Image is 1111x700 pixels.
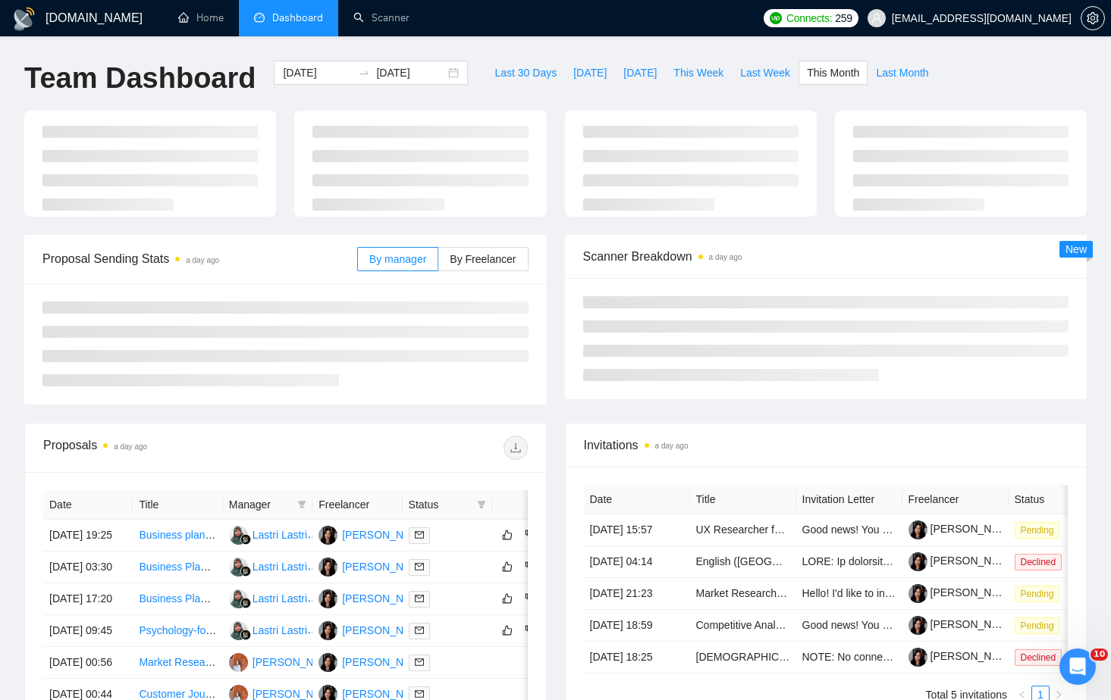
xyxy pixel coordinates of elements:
td: UX Researcher for Competitive Analysis in Healthcare [690,514,796,546]
span: mail [415,689,424,698]
span: filter [477,500,486,509]
td: [DATE] 03:30 [43,552,133,583]
div: [PERSON_NAME] [342,527,429,543]
td: [DATE] 21:23 [584,578,690,610]
div: [PERSON_NAME] [342,622,429,639]
span: By manager [369,253,426,265]
span: like [502,624,513,636]
img: AK [319,621,337,640]
span: [DATE] [573,64,607,81]
span: mail [415,594,424,603]
span: Status [409,496,471,513]
span: Proposal Sending Stats [42,249,357,268]
span: Connects: [786,10,832,27]
button: Last Week [732,61,799,85]
span: setting [1081,12,1104,24]
img: c1oV3yLnNhHSSXY-kN5g-0FnBm58pJ_1XhJH_oHvHp97NyJPEDcUxN0o8ryCzTec45 [909,616,927,635]
span: dislike [525,561,535,573]
td: Competitive Analysis of Oral Surgery Offices in Illinois [690,610,796,642]
span: mail [415,626,424,635]
a: AB[PERSON_NAME] [229,687,340,699]
td: Native Speakers of Danish – Talent Bench for Future Managed Services Recording Projects [690,642,796,673]
th: Title [690,485,796,514]
td: [DATE] 19:25 [43,520,133,552]
th: Title [133,490,222,520]
a: Market Research – Identifying Buyers for Polyurethane & Polyethylene Foam [139,656,501,668]
button: like [498,526,516,544]
span: 10 [1091,648,1108,661]
button: like [498,621,516,639]
a: [PERSON_NAME] [909,555,1018,567]
span: filter [294,493,309,516]
img: gigradar-bm.png [240,566,251,577]
span: swap-right [358,67,370,79]
span: Invitations [584,436,1069,455]
a: homeHome [178,11,224,24]
span: Manager [229,496,291,513]
button: like [498,558,516,576]
span: Pending [1015,617,1060,634]
div: [PERSON_NAME] [342,590,429,607]
a: Business Plan Expert [139,592,240,605]
span: Declined [1015,649,1062,666]
img: LL [229,526,248,545]
input: End date [376,64,445,81]
button: dislike [521,589,539,608]
img: gigradar-bm.png [240,598,251,608]
div: [PERSON_NAME] [342,654,429,670]
a: AK[PERSON_NAME] [319,623,429,636]
img: AK [319,653,337,672]
a: searchScanner [353,11,410,24]
button: Last 30 Days [486,61,565,85]
a: UX Researcher for Competitive Analysis in Healthcare [696,523,950,536]
td: Psychology-focused market research for new wellness app [133,615,222,647]
img: AK [319,526,337,545]
button: This Month [799,61,868,85]
a: AK[PERSON_NAME] [319,687,429,699]
span: to [358,67,370,79]
a: Pending [1015,619,1066,631]
span: like [502,561,513,573]
h1: Team Dashboard [24,61,256,96]
span: Scanner Breakdown [583,247,1069,266]
button: dislike [521,621,539,639]
td: [DATE] 00:56 [43,647,133,679]
span: [DATE] [623,64,657,81]
th: Freelancer [902,485,1009,514]
span: New [1065,243,1087,255]
th: Date [43,490,133,520]
a: Market Researcher & Product Developer for AI-Powered "Executive Playbooks" [696,587,1069,599]
span: Pending [1015,522,1060,539]
span: left [1018,690,1027,699]
td: [DATE] 18:59 [584,610,690,642]
a: Business Plan Writing Services [139,561,285,573]
a: Psychology-focused market research for new wellness app [139,624,416,636]
span: filter [297,500,306,509]
td: [DATE] 18:25 [584,642,690,673]
a: Declined [1015,555,1069,567]
span: user [871,13,882,23]
span: dashboard [254,12,265,23]
img: LL [229,589,248,608]
button: [DATE] [565,61,615,85]
time: a day ago [709,253,742,261]
span: Last Month [876,64,928,81]
a: AB[PERSON_NAME] [229,655,340,667]
button: [DATE] [615,61,665,85]
td: Business plan for application [133,520,222,552]
span: like [502,592,513,605]
a: Customer Journey Audit Consultant Needed [139,688,346,700]
time: a day ago [655,442,689,450]
img: LL [229,558,248,577]
button: This Week [665,61,732,85]
span: 259 [835,10,852,27]
img: c1oV3yLnNhHSSXY-kN5g-0FnBm58pJ_1XhJH_oHvHp97NyJPEDcUxN0o8ryCzTec45 [909,552,927,571]
span: mail [415,562,424,571]
div: Lastri Lastri [253,527,307,543]
th: Invitation Letter [796,485,902,514]
time: a day ago [186,256,219,264]
a: [PERSON_NAME] [909,586,1018,598]
td: Business Plan Expert [133,583,222,615]
a: LLLastri Lastri [229,623,307,636]
div: [PERSON_NAME] [342,558,429,575]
